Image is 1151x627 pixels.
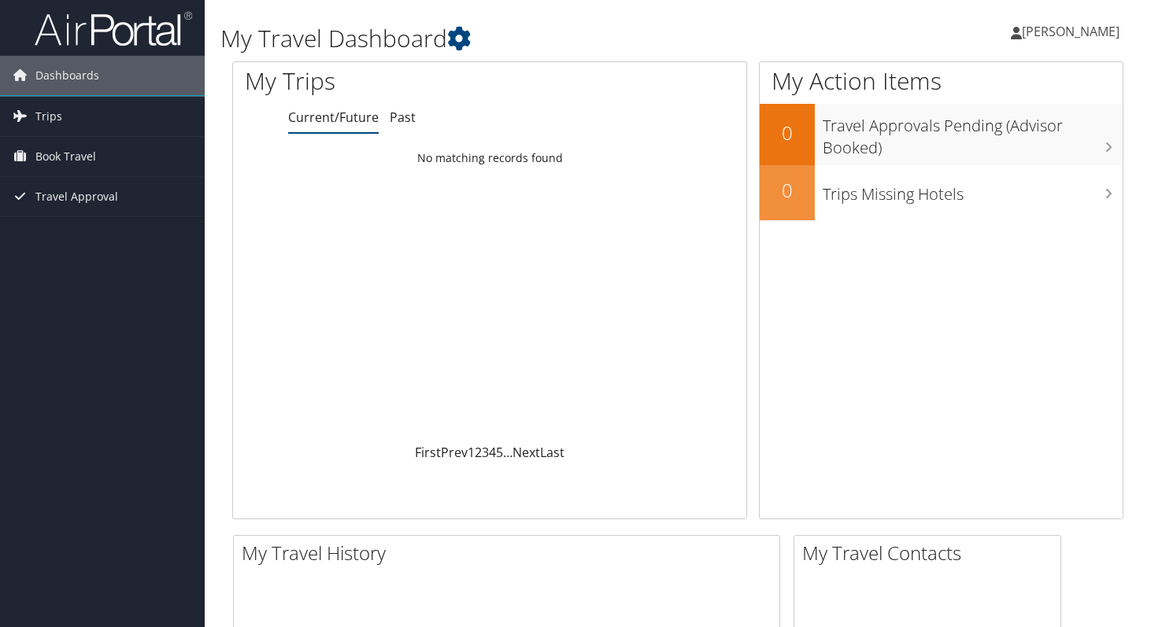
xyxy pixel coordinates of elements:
h3: Travel Approvals Pending (Advisor Booked) [823,107,1123,159]
a: 5 [496,444,503,461]
td: No matching records found [233,144,746,172]
h2: 0 [760,177,815,204]
h2: My Travel History [242,540,779,566]
h2: 0 [760,120,815,146]
img: airportal-logo.png [35,10,192,47]
a: Past [390,109,416,126]
h1: My Trips [245,65,520,98]
span: Dashboards [35,56,99,95]
a: 1 [468,444,475,461]
a: Current/Future [288,109,379,126]
a: Last [540,444,564,461]
h1: My Travel Dashboard [220,22,831,55]
span: Travel Approval [35,177,118,216]
a: [PERSON_NAME] [1011,8,1135,55]
span: Book Travel [35,137,96,176]
a: 0Travel Approvals Pending (Advisor Booked) [760,104,1123,164]
a: First [415,444,441,461]
h3: Trips Missing Hotels [823,175,1123,205]
a: 2 [475,444,482,461]
span: Trips [35,97,62,136]
span: … [503,444,513,461]
h2: My Travel Contacts [802,540,1060,566]
span: [PERSON_NAME] [1022,23,1120,40]
a: Next [513,444,540,461]
a: 0Trips Missing Hotels [760,165,1123,220]
a: 3 [482,444,489,461]
h1: My Action Items [760,65,1123,98]
a: 4 [489,444,496,461]
a: Prev [441,444,468,461]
